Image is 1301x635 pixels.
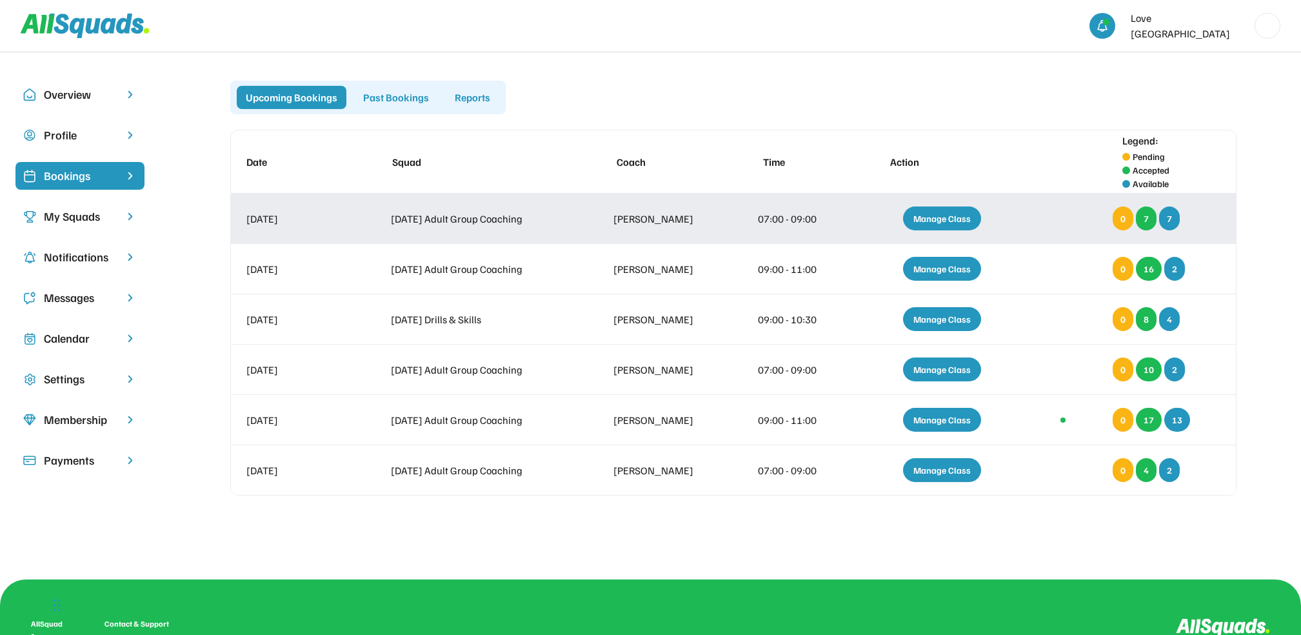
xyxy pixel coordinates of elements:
img: Icon%20copy%205.svg [23,292,36,305]
div: Messages [44,289,116,307]
div: Settings [44,370,116,388]
img: chevron-right.svg [124,292,137,304]
div: 09:00 - 11:00 [758,412,836,428]
img: Icon%20copy%204.svg [23,251,36,264]
div: [DATE] Adult Group Coaching [391,211,566,227]
div: Manage Class [903,207,981,230]
div: Payments [44,452,116,469]
div: 17 [1136,408,1162,432]
div: Time [763,154,841,170]
div: 0 [1113,458,1133,482]
div: Manage Class [903,257,981,281]
div: [DATE] Adult Group Coaching [391,362,566,378]
div: [DATE] [246,312,344,327]
img: chevron-right.svg [124,332,137,345]
div: [DATE] Drills & Skills [391,312,566,327]
img: chevron-right.svg [124,414,137,426]
div: 07:00 - 09:00 [758,362,836,378]
img: Icon%20%2819%29.svg [23,170,36,183]
img: Icon%20%2815%29.svg [23,454,36,467]
div: Notifications [44,248,116,266]
img: chevron-right.svg [124,210,137,223]
div: 10 [1136,358,1162,381]
div: 16 [1136,257,1162,281]
div: [DATE] [246,261,344,277]
div: [PERSON_NAME] [613,412,711,428]
div: Legend: [1122,133,1158,148]
img: chevron-right.svg [124,88,137,101]
div: 7 [1136,207,1157,230]
div: Action [890,154,1007,170]
div: Manage Class [903,408,981,432]
div: 4 [1136,458,1157,482]
div: [DATE] [246,412,344,428]
div: Contact & Support [104,618,184,630]
div: Calendar [44,330,116,347]
div: [DATE] Adult Group Coaching [391,463,566,478]
div: [PERSON_NAME] [613,261,711,277]
div: 0 [1113,207,1133,230]
div: Coach [617,154,714,170]
div: 8 [1136,307,1157,331]
div: 0 [1113,307,1133,331]
div: Past Bookings [354,86,438,109]
img: user-circle.svg [23,129,36,142]
div: Manage Class [903,358,981,381]
div: Accepted [1133,163,1169,177]
img: Icon%20copy%2016.svg [23,373,36,386]
img: Icon%20copy%207.svg [23,332,36,345]
div: Upcoming Bookings [237,86,346,109]
img: LTPP_Logo_REV.jpeg [1255,14,1280,38]
div: 7 [1159,207,1180,230]
div: [PERSON_NAME] [613,362,711,378]
div: 4 [1159,307,1180,331]
div: 09:00 - 10:30 [758,312,836,327]
img: chevron-right%20copy%203.svg [124,170,137,182]
img: Icon%20copy%203.svg [23,210,36,223]
div: Bookings [44,167,116,185]
div: [PERSON_NAME] [613,463,711,478]
img: chevron-right.svg [124,129,137,141]
div: 09:00 - 11:00 [758,261,836,277]
div: 07:00 - 09:00 [758,463,836,478]
div: [DATE] Adult Group Coaching [391,412,566,428]
div: 07:00 - 09:00 [758,211,836,227]
div: Date [246,154,344,170]
img: bell-03%20%281%29.svg [1096,19,1109,32]
div: [DATE] [246,211,344,227]
div: Manage Class [903,458,981,482]
div: [DATE] [246,463,344,478]
div: [DATE] Adult Group Coaching [391,261,566,277]
div: Pending [1133,150,1165,163]
div: 0 [1113,257,1133,281]
div: Profile [44,126,116,144]
div: 0 [1113,358,1133,381]
div: Overview [44,86,116,103]
div: 2 [1164,257,1185,281]
img: chevron-right.svg [124,454,137,467]
div: My Squads [44,208,116,225]
div: Membership [44,411,116,428]
div: Manage Class [903,307,981,331]
div: Squad [392,154,568,170]
div: Reports [446,86,499,109]
img: Icon%20copy%208.svg [23,414,36,427]
img: chevron-right.svg [124,251,137,263]
div: Available [1133,177,1169,190]
div: 2 [1164,358,1185,381]
div: 0 [1113,408,1133,432]
img: Icon%20copy%2010.svg [23,88,36,101]
div: [PERSON_NAME] [613,312,711,327]
img: chevron-right.svg [124,373,137,385]
div: [PERSON_NAME] [613,211,711,227]
div: Love [GEOGRAPHIC_DATA] [1131,10,1247,41]
div: [DATE] [246,362,344,378]
div: 2 [1159,458,1180,482]
div: 13 [1164,408,1190,432]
